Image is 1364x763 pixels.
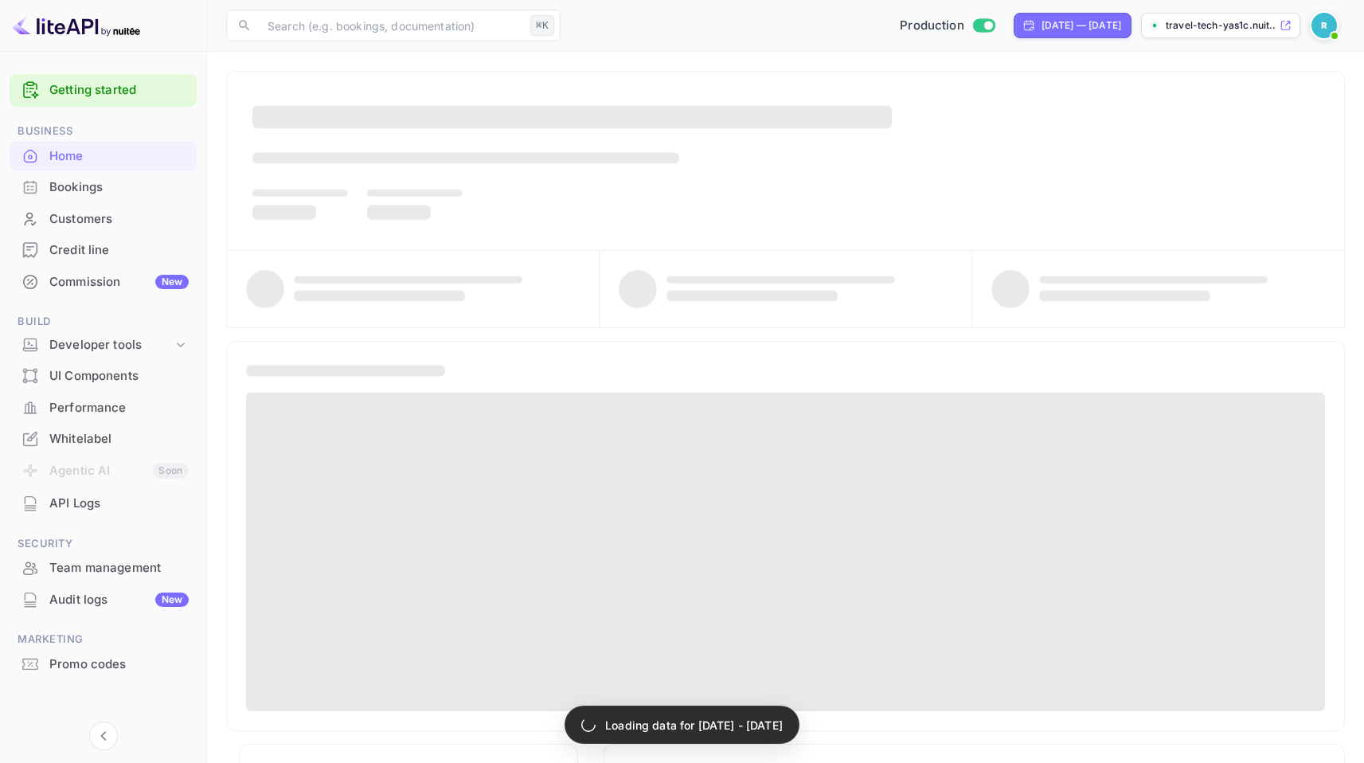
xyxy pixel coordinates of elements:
div: UI Components [49,367,189,385]
div: Team management [10,553,197,584]
img: LiteAPI logo [13,13,140,38]
span: Business [10,123,197,140]
span: Security [10,535,197,553]
div: Promo codes [49,655,189,674]
div: CommissionNew [10,267,197,298]
div: Audit logs [49,591,189,609]
a: CommissionNew [10,267,197,296]
img: Revolut [1311,13,1337,38]
div: Team management [49,559,189,577]
span: Production [900,17,964,35]
a: Performance [10,393,197,422]
div: [DATE] — [DATE] [1042,18,1121,33]
div: Getting started [10,74,197,107]
div: Customers [49,210,189,229]
div: Performance [10,393,197,424]
div: UI Components [10,361,197,392]
div: Home [49,147,189,166]
span: Build [10,313,197,331]
span: Marketing [10,631,197,648]
div: Promo codes [10,649,197,680]
a: Team management [10,553,197,582]
div: API Logs [10,488,197,519]
div: Credit line [49,241,189,260]
a: UI Components [10,361,197,390]
div: Home [10,141,197,172]
div: Switch to Sandbox mode [893,17,1001,35]
div: Commission [49,273,189,292]
div: Developer tools [10,331,197,359]
input: Search (e.g. bookings, documentation) [258,10,524,41]
div: New [155,275,189,289]
div: Audit logsNew [10,585,197,616]
p: travel-tech-yas1c.nuit... [1166,18,1276,33]
div: New [155,593,189,607]
div: ⌘K [530,15,554,36]
a: Whitelabel [10,424,197,453]
a: Credit line [10,235,197,264]
p: Loading data for [DATE] - [DATE] [605,717,783,734]
div: Customers [10,204,197,235]
a: Customers [10,204,197,233]
a: Getting started [49,81,189,100]
a: Home [10,141,197,170]
a: Promo codes [10,649,197,679]
a: Audit logsNew [10,585,197,614]
div: Credit line [10,235,197,266]
div: Whitelabel [10,424,197,455]
div: Performance [49,399,189,417]
button: Collapse navigation [89,722,118,750]
a: Bookings [10,172,197,202]
a: API Logs [10,488,197,518]
div: Developer tools [49,336,173,354]
div: Bookings [10,172,197,203]
div: API Logs [49,495,189,513]
div: Whitelabel [49,430,189,448]
div: Bookings [49,178,189,197]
